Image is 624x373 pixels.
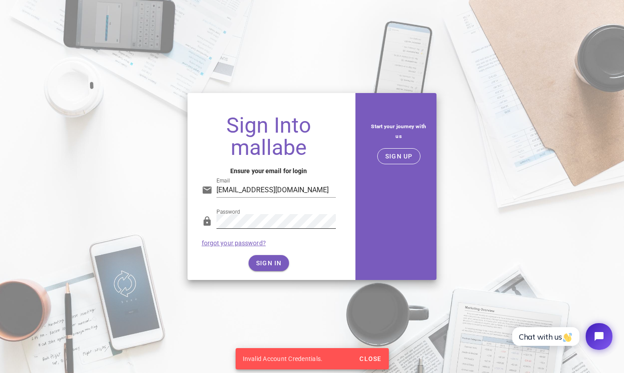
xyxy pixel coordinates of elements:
span: SIGN IN [256,259,282,267]
button: SIGN UP [377,148,420,164]
button: Close [355,351,385,367]
h1: Sign Into mallabe [202,114,336,159]
span: SIGN UP [385,153,413,160]
h5: Start your journey with us [368,122,430,141]
iframe: Tidio Chat [502,316,620,357]
a: forgot your password? [202,239,266,247]
label: Password [216,209,240,215]
div: Invalid Account Credentials. [236,348,356,369]
label: Email [216,178,230,184]
button: SIGN IN [249,255,289,271]
h4: Ensure your email for login [202,166,336,176]
span: Close [359,355,381,362]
